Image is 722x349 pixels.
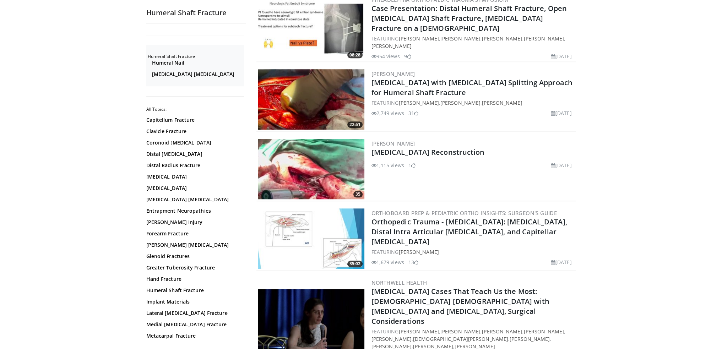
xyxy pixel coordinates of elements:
[510,336,550,342] a: [PERSON_NAME]
[258,69,364,130] img: fe61f686-b60f-4682-99a8-9cbfff0f136d.300x170_q85_crop-smart_upscale.jpg
[551,258,572,266] li: [DATE]
[347,52,363,58] span: 08:28
[371,70,415,77] a: [PERSON_NAME]
[146,151,242,158] a: Distal [MEDICAL_DATA]
[524,328,564,335] a: [PERSON_NAME]
[353,191,363,197] span: 35
[371,53,400,60] li: 954 views
[258,69,364,130] a: 22:51
[146,8,246,17] h2: Humeral Shaft Fracture
[146,321,242,328] a: Medial [MEDICAL_DATA] Fracture
[482,35,522,42] a: [PERSON_NAME]
[371,258,404,266] li: 1,679 views
[146,107,244,112] h2: All Topics:
[398,35,439,42] a: [PERSON_NAME]
[146,264,242,271] a: Greater Tuberosity Fracture
[482,99,522,106] a: [PERSON_NAME]
[146,253,242,260] a: Glenoid Fractures
[371,78,572,97] a: [MEDICAL_DATA] with [MEDICAL_DATA] Splitting Approach for Humeral Shaft Fracture
[146,139,242,146] a: Coronoid [MEDICAL_DATA]
[371,248,575,256] div: FEATURING
[371,209,557,217] a: OrthoBoard Prep & Pediatric Ortho Insights: Surgeon's Guide
[146,287,242,294] a: Humeral Shaft Fracture
[371,147,485,157] a: [MEDICAL_DATA] Reconstruction
[440,99,481,106] a: [PERSON_NAME]
[146,276,242,283] a: Hand Fracture
[146,207,242,214] a: Entrapment Neuropathies
[146,230,242,237] a: Forearm Fracture
[146,196,242,203] a: [MEDICAL_DATA] [MEDICAL_DATA]
[524,35,564,42] a: [PERSON_NAME]
[371,99,575,107] div: FEATURING , ,
[146,332,242,339] a: Metacarpal Fracture
[440,328,481,335] a: [PERSON_NAME]
[551,53,572,60] li: [DATE]
[371,162,404,169] li: 1,115 views
[152,71,242,78] a: [MEDICAL_DATA] [MEDICAL_DATA]
[413,336,508,342] a: [DEMOGRAPHIC_DATA][PERSON_NAME]
[347,121,363,128] span: 22:51
[371,279,427,286] a: Northwell Health
[371,336,412,342] a: [PERSON_NAME]
[371,140,415,147] a: [PERSON_NAME]
[398,99,439,106] a: [PERSON_NAME]
[146,173,242,180] a: [MEDICAL_DATA]
[371,43,412,49] a: [PERSON_NAME]
[408,109,418,117] li: 31
[258,208,364,269] img: 04595708-2fcf-44bd-83fc-51a4bf83b75b.300x170_q85_crop-smart_upscale.jpg
[148,54,244,59] h2: Humeral Shaft Fracture
[146,219,242,226] a: [PERSON_NAME] Injury
[146,116,242,124] a: Capitellum Fracture
[371,35,575,50] div: FEATURING , , , ,
[146,162,242,169] a: Distal Radius Fracture
[551,109,572,117] li: [DATE]
[371,217,567,246] a: Orthopedic Trauma - [MEDICAL_DATA]: [MEDICAL_DATA], Distal Intra Articular [MEDICAL_DATA], and Ca...
[408,258,418,266] li: 13
[258,139,364,199] a: 35
[551,162,572,169] li: [DATE]
[152,59,242,66] a: Humeral Nail
[258,139,364,199] img: 2c5aed78-39bd-4981-a837-7ce65f577008.300x170_q85_crop-smart_upscale.jpg
[146,241,242,249] a: [PERSON_NAME] [MEDICAL_DATA]
[146,185,242,192] a: [MEDICAL_DATA]
[398,328,439,335] a: [PERSON_NAME]
[482,328,522,335] a: [PERSON_NAME]
[398,249,439,255] a: [PERSON_NAME]
[347,261,363,267] span: 35:02
[146,128,242,135] a: Clavicle Fracture
[371,4,567,33] a: Case Presentation: Distal Humeral Shaft Fracture, Open [MEDICAL_DATA] Shaft Fracture, [MEDICAL_DA...
[146,298,242,305] a: Implant Materials
[371,287,549,326] a: [MEDICAL_DATA] Cases That Teach Us the Most: [DEMOGRAPHIC_DATA] [DEMOGRAPHIC_DATA] with [MEDICAL_...
[258,208,364,269] a: 35:02
[440,35,481,42] a: [PERSON_NAME]
[404,53,411,60] li: 9
[146,310,242,317] a: Lateral [MEDICAL_DATA] Fracture
[371,109,404,117] li: 2,749 views
[408,162,416,169] li: 1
